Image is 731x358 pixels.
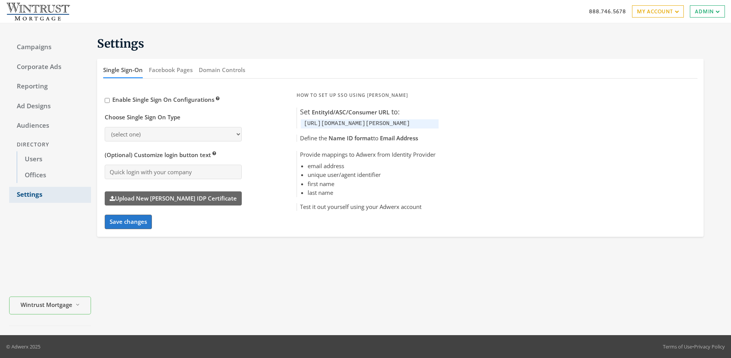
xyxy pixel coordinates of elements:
h5: Test it out yourself using your Adwerx account [297,203,439,211]
span: Email Address [380,134,418,142]
div: Directory [9,138,91,152]
a: Users [17,151,91,167]
button: Facebook Pages [149,62,193,78]
span: Name ID format [329,134,373,142]
a: Audiences [9,118,91,134]
button: Single Sign-On [103,62,143,78]
h5: Choose Single Sign On Type [105,114,180,121]
a: Reporting [9,79,91,95]
button: Domain Controls [199,62,245,78]
li: last name [308,188,436,197]
input: Enable Single Sign On Configurations [105,98,110,103]
a: Privacy Policy [694,343,725,350]
p: © Adwerx 2025 [6,343,40,350]
h5: How to Set Up SSO Using [PERSON_NAME] [297,92,439,98]
span: Settings [97,36,144,51]
a: Corporate Ads [9,59,91,75]
span: EntityId/ASC/Consumer URL [312,108,389,116]
button: Save changes [105,215,152,229]
a: Campaigns [9,39,91,55]
a: Admin [690,5,725,18]
li: first name [308,180,436,188]
a: Ad Designs [9,98,91,114]
span: Enable Single Sign On Configurations [112,96,220,103]
button: Wintrust Mortgage [9,297,91,315]
img: Adwerx [6,2,70,21]
h5: Provide mappings to Adwerx from Identity Provider [297,151,439,159]
h5: Set to: [297,108,439,116]
a: 888.746.5678 [589,7,626,15]
li: email address [308,162,436,170]
code: [URL][DOMAIN_NAME][PERSON_NAME] [304,120,410,127]
span: Wintrust Mortgage [21,300,72,309]
a: Terms of Use [663,343,692,350]
a: My Account [632,5,684,18]
a: Settings [9,187,91,203]
a: Offices [17,167,91,183]
div: • [663,343,725,350]
span: (Optional) Customize login button text [105,151,216,159]
label: Upload New [PERSON_NAME] IDP Certificate [105,191,242,205]
h5: Define the to [297,135,439,142]
li: unique user/agent identifier [308,170,436,179]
